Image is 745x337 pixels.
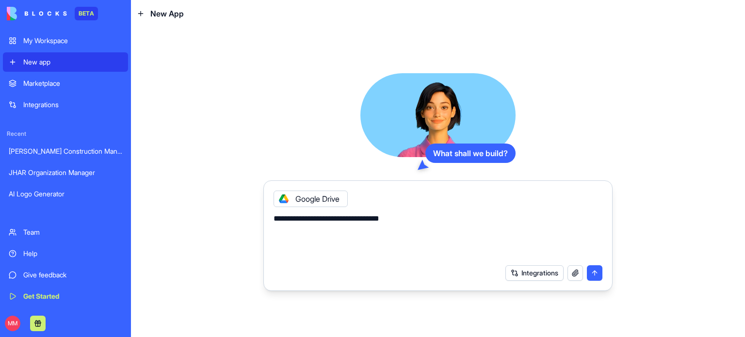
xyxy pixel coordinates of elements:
[7,7,98,20] a: BETA
[274,191,348,207] div: Google Drive
[3,244,128,263] a: Help
[23,291,122,301] div: Get Started
[3,74,128,93] a: Marketplace
[3,163,128,182] a: JHAR Organization Manager
[8,206,159,255] div: Hey [PERSON_NAME], could you please share your son’s email address with me? I’ll need it in order...
[109,182,178,192] div: [PHONE_NUMBER]
[505,265,564,281] button: Integrations
[3,95,128,114] a: Integrations
[47,12,90,22] p: Active 1h ago
[7,7,67,20] img: logo
[3,287,128,306] a: Get Started
[3,142,128,161] a: [PERSON_NAME] Construction Manager
[3,52,128,72] a: New app
[5,316,20,331] span: MM
[150,8,184,19] span: New App
[6,4,25,22] button: go back
[3,184,128,204] a: AI Logo Generator
[8,68,186,81] div: [DATE]
[3,31,128,50] a: My Workspace
[31,294,38,302] button: Gif picker
[425,144,516,163] div: What shall we build?
[23,227,122,237] div: Team
[28,5,43,21] img: Profile image for Shelly
[23,57,122,67] div: New app
[36,39,171,47] span: Move project between Block accounts
[8,148,186,206] div: Mark says…
[3,130,128,138] span: Recent
[109,168,178,178] div: [PERSON_NAME]
[170,4,188,21] div: Close
[16,257,61,263] div: Shelly • 2h ago
[3,223,128,242] a: Team
[16,87,151,134] div: Hi [PERSON_NAME], apologies for the delayed response - I was out of office [DATE]. I’ll take care...
[62,294,69,302] button: Start recording
[15,33,179,53] a: Move project between Block accounts
[8,206,186,273] div: Shelly says…
[23,79,122,88] div: Marketplace
[109,154,178,163] div: No problem, thanks!
[3,265,128,285] a: Give feedback
[75,7,98,20] div: BETA
[23,36,122,46] div: My Workspace
[46,294,54,302] button: Upload attachment
[23,249,122,258] div: Help
[23,100,122,110] div: Integrations
[101,148,186,198] div: No problem, thanks![PERSON_NAME][PHONE_NUMBER]
[166,290,182,305] button: Send a message…
[15,294,23,302] button: Emoji picker
[152,4,170,22] button: Home
[9,189,122,199] div: AI Logo Generator
[8,81,159,140] div: Hi [PERSON_NAME], apologies for the delayed response - I was out of office [DATE]. I’ll take care...
[9,146,122,156] div: [PERSON_NAME] Construction Manager
[9,168,122,177] div: JHAR Organization Manager
[16,211,151,249] div: Hey [PERSON_NAME], could you please share your son’s email address with me? I’ll need it in order...
[47,5,70,12] h1: Shelly
[8,273,186,290] textarea: Message…
[8,81,186,148] div: Shelly says…
[23,270,122,280] div: Give feedback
